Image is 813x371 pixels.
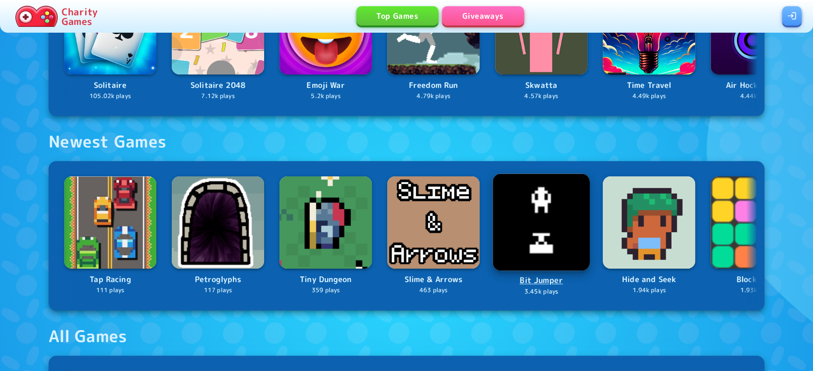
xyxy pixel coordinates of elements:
p: 4.49k plays [603,92,695,101]
p: Time Travel [603,79,695,92]
img: Logo [172,176,264,269]
a: Giveaways [442,6,524,25]
p: 4.44k plays [711,92,803,101]
a: LogoBit Jumper3.45k plays [494,175,589,297]
img: Logo [64,176,156,269]
a: LogoBlock Bash1.93k plays [711,176,803,295]
p: Skwatta [495,79,587,92]
p: 4.79k plays [387,92,480,101]
p: 111 plays [64,286,156,295]
img: Logo [387,176,480,269]
p: 463 plays [387,286,480,295]
p: 4.57k plays [495,92,587,101]
p: Block Bash [711,273,803,286]
p: 105.02k plays [64,92,156,101]
a: LogoPetroglyphs117 plays [172,176,264,295]
a: LogoTiny Dungeon359 plays [279,176,372,295]
p: 7.12k plays [172,92,264,101]
p: Hide and Seek [603,273,695,286]
p: Emoji War [279,79,372,92]
a: Charity Games [12,4,102,29]
a: LogoSlime & Arrows463 plays [387,176,480,295]
p: Slime & Arrows [387,273,480,286]
p: 5.2k plays [279,92,372,101]
p: 3.45k plays [494,287,589,297]
div: All Games [49,326,127,346]
img: Charity.Games [15,6,58,27]
p: Solitaire [64,79,156,92]
img: Logo [603,176,695,269]
p: Tap Racing [64,273,156,286]
p: Air Hockey Neon [711,79,803,92]
a: Top Games [356,6,438,25]
p: 117 plays [172,286,264,295]
p: Freedom Run [387,79,480,92]
div: Newest Games [49,131,166,151]
p: Bit Jumper [494,274,589,287]
p: 1.93k plays [711,286,803,295]
a: LogoTap Racing111 plays [64,176,156,295]
a: LogoHide and Seek1.94k plays [603,176,695,295]
img: Logo [279,176,372,269]
p: Charity Games [62,7,98,26]
p: Tiny Dungeon [279,273,372,286]
p: Petroglyphs [172,273,264,286]
p: 1.94k plays [603,286,695,295]
p: Solitaire 2048 [172,79,264,92]
img: Logo [493,174,590,271]
img: Logo [711,176,803,269]
p: 359 plays [279,286,372,295]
